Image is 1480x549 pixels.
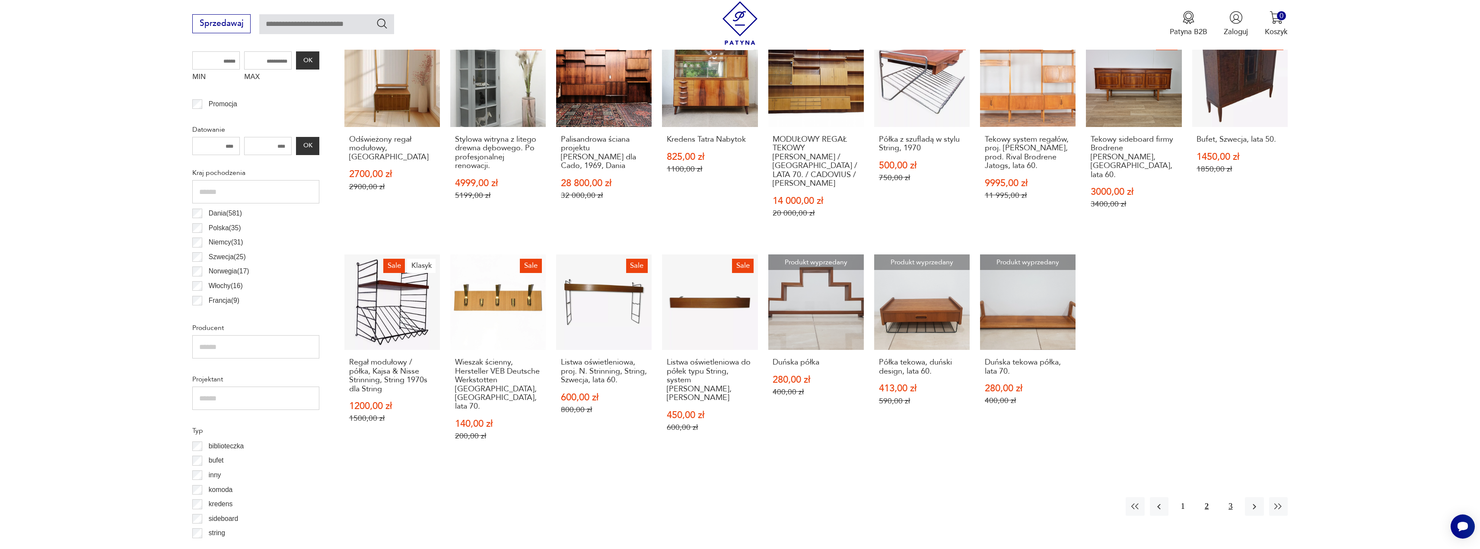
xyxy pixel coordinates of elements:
[455,419,541,428] p: 140,00 zł
[450,32,546,238] a: SaleStylowa witryna z litego drewna dębowego. Po profesjonalnej renowacji.Stylowa witryna z liteg...
[192,374,319,385] p: Projektant
[209,208,242,219] p: Dania ( 581 )
[985,358,1071,376] h3: Duńska tekowa półka, lata 70.
[455,191,541,200] p: 5199,00 zł
[1221,497,1240,516] button: 3
[773,387,859,397] p: 400,00 zł
[209,484,232,495] p: komoda
[667,358,753,402] h3: Listwa oświetleniowa do półek typu String, system [PERSON_NAME], [PERSON_NAME]
[192,425,319,436] p: Typ
[1270,11,1283,24] img: Ikona koszyka
[1170,11,1207,37] button: Patyna B2B
[1086,32,1181,238] a: SaleTekowy sideboard firmy Brodrene Sorheim, Norwegia, lata 60.Tekowy sideboard firmy Brodrene [P...
[561,393,647,402] p: 600,00 zł
[1182,11,1195,24] img: Ikona medalu
[209,470,221,481] p: inny
[192,21,251,28] a: Sprzedawaj
[1170,27,1207,37] p: Patyna B2B
[209,455,224,466] p: bufet
[561,191,647,200] p: 32 000,00 zł
[209,513,239,524] p: sideboard
[209,280,243,292] p: Włochy ( 16 )
[879,173,965,182] p: 750,00 zł
[192,322,319,333] p: Producent
[376,17,388,30] button: Szukaj
[874,32,970,238] a: SalePółka z szufladą w stylu String, 1970Półka z szufladą w stylu String, 1970500,00 zł750,00 zł
[667,165,753,174] p: 1100,00 zł
[561,179,647,188] p: 28 800,00 zł
[1224,11,1248,37] button: Zaloguj
[209,527,225,539] p: string
[1277,11,1286,20] div: 0
[718,1,762,45] img: Patyna - sklep z meblami i dekoracjami vintage
[349,170,436,179] p: 2700,00 zł
[768,32,864,238] a: SaleKlasykMODUŁOWY REGAŁ TEKOWY BUTLER / NIEMCY / LATA 70. / CADOVIUS / KAI KRISTIANSENMODUŁOWY R...
[879,161,965,170] p: 500,00 zł
[209,309,266,321] p: Czechosłowacja ( 6 )
[1091,135,1177,179] h3: Tekowy sideboard firmy Brodrene [PERSON_NAME], [GEOGRAPHIC_DATA], lata 60.
[1197,497,1216,516] button: 2
[455,432,541,441] p: 200,00 zł
[349,135,436,162] h3: Odświeżony regał modułowy, [GEOGRAPHIC_DATA]
[209,222,241,234] p: Polska ( 35 )
[455,135,541,171] h3: Stylowa witryna z litego drewna dębowego. Po profesjonalnej renowacji.
[209,295,239,306] p: Francja ( 9 )
[768,254,864,461] a: Produkt wyprzedanyDuńska półkaDuńska półka280,00 zł400,00 zł
[1229,11,1243,24] img: Ikonka użytkownika
[296,51,319,70] button: OK
[667,152,753,162] p: 825,00 zł
[1197,165,1283,174] p: 1850,00 zł
[667,135,753,144] h3: Kredens Tatra Nabytok
[209,98,237,110] p: Promocja
[773,197,859,206] p: 14 000,00 zł
[667,423,753,432] p: 600,00 zł
[874,254,970,461] a: Produkt wyprzedanyPółka tekowa, duński design, lata 60.Półka tekowa, duński design, lata 60.413,0...
[985,396,1071,405] p: 400,00 zł
[556,254,652,461] a: SaleListwa oświetleniowa, proj. N. Strinning, String, Szwecja, lata 60.Listwa oświetleniowa, proj...
[349,414,436,423] p: 1500,00 zł
[1170,11,1207,37] a: Ikona medaluPatyna B2B
[349,182,436,191] p: 2900,00 zł
[244,70,292,86] label: MAX
[879,384,965,393] p: 413,00 zł
[985,384,1071,393] p: 280,00 zł
[773,209,859,218] p: 20 000,00 zł
[192,70,240,86] label: MIN
[662,32,758,238] a: SaleKlasykKredens Tatra NabytokKredens Tatra Nabytok825,00 zł1100,00 zł
[561,358,647,384] h3: Listwa oświetleniowa, proj. N. Strinning, String, Szwecja, lata 60.
[344,32,440,238] a: SaleOdświeżony regał modułowy, NorwegiaOdświeżony regał modułowy, [GEOGRAPHIC_DATA]2700,00 zł2900...
[450,254,546,461] a: SaleWieszak ścienny, Hersteller VEB Deutsche Werkstotten Hellerau, Niemcy, lata 70.Wieszak ścienn...
[1091,187,1177,197] p: 3000,00 zł
[1091,200,1177,209] p: 3400,00 zł
[1451,514,1475,539] iframe: Smartsupp widget button
[773,358,859,367] h3: Duńska półka
[209,266,249,277] p: Norwegia ( 17 )
[980,32,1076,238] a: SaleKlasykTekowy system regałów, proj. Kjell Riise, prod. Rival Brodrene Jatogs, lata 60.Tekowy s...
[1224,27,1248,37] p: Zaloguj
[344,254,440,461] a: SaleKlasykRegał modułowy / półka, Kajsa & Nisse Strinning, String 1970s dla StringRegał modułowy ...
[1265,11,1288,37] button: 0Koszyk
[192,167,319,178] p: Kraj pochodzenia
[455,179,541,188] p: 4999,00 zł
[1265,27,1288,37] p: Koszyk
[192,124,319,135] p: Datowanie
[662,254,758,461] a: SaleListwa oświetleniowa do półek typu String, system Poul Cadovius, Kai KristiansenListwa oświet...
[1174,497,1192,516] button: 1
[985,179,1071,188] p: 9995,00 zł
[1192,32,1288,238] a: SaleBufet, Szwecja, lata 50.Bufet, Szwecja, lata 50.1450,00 zł1850,00 zł
[556,32,652,238] a: SaleKlasykPalisandrowa ściana projektu Poula Cadoviusa dla Cado, 1969, DaniaPalisandrowa ściana p...
[349,358,436,394] h3: Regał modułowy / półka, Kajsa & Nisse Strinning, String 1970s dla String
[773,375,859,384] p: 280,00 zł
[879,135,965,153] h3: Półka z szufladą w stylu String, 1970
[1197,152,1283,162] p: 1450,00 zł
[296,137,319,155] button: OK
[879,397,965,406] p: 590,00 zł
[985,135,1071,171] h3: Tekowy system regałów, proj. [PERSON_NAME], prod. Rival Brodrene Jatogs, lata 60.
[561,135,647,171] h3: Palisandrowa ściana projektu [PERSON_NAME] dla Cado, 1969, Dania
[192,14,251,33] button: Sprzedawaj
[209,441,244,452] p: biblioteczka
[209,237,243,248] p: Niemcy ( 31 )
[667,411,753,420] p: 450,00 zł
[980,254,1076,461] a: Produkt wyprzedanyDuńska tekowa półka, lata 70.Duńska tekowa półka, lata 70.280,00 zł400,00 zł
[209,251,246,263] p: Szwecja ( 25 )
